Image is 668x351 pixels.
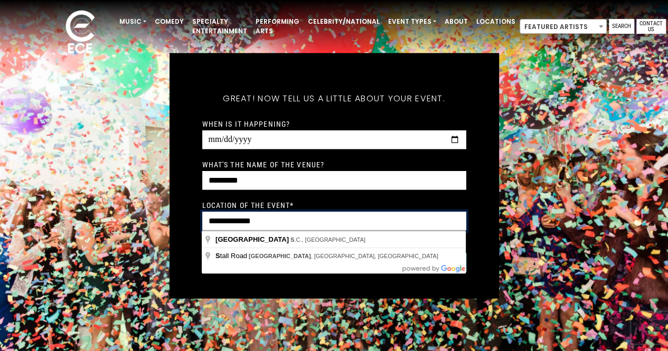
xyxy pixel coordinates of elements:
[472,13,520,31] a: Locations
[54,7,107,59] img: ece_new_logo_whitev2-1.png
[290,236,365,243] span: .C., [GEOGRAPHIC_DATA]
[520,19,607,34] span: Featured Artists
[304,13,384,31] a: Celebrity/National
[215,235,289,243] span: [GEOGRAPHIC_DATA]
[249,253,311,259] span: [GEOGRAPHIC_DATA]
[290,236,294,243] span: S
[251,13,304,40] a: Performing Arts
[609,19,634,34] a: Search
[202,200,294,210] label: Location of the event
[215,252,220,260] span: S
[202,119,290,128] label: When is it happening?
[188,13,251,40] a: Specialty Entertainment
[636,19,666,34] a: Contact Us
[384,13,440,31] a: Event Types
[202,159,324,169] label: What's the name of the venue?
[115,13,150,31] a: Music
[249,253,438,259] span: , [GEOGRAPHIC_DATA], [GEOGRAPHIC_DATA]
[215,252,249,260] span: tall Road
[150,13,188,31] a: Comedy
[202,79,466,117] h5: Great! Now tell us a little about your event.
[520,20,606,34] span: Featured Artists
[440,13,472,31] a: About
